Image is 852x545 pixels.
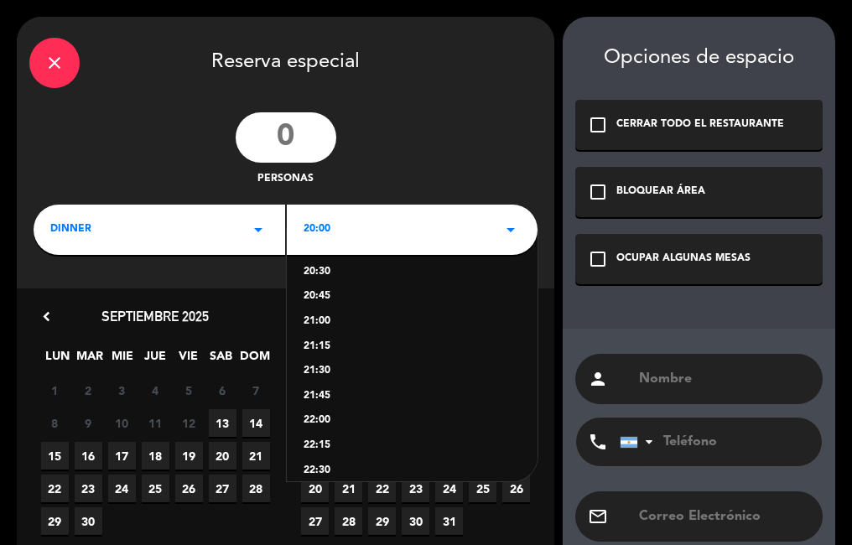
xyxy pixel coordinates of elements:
[209,376,236,404] span: 6
[304,463,522,480] div: 22:30
[501,220,521,240] i: arrow_drop_down
[44,346,71,374] span: LUN
[175,376,203,404] span: 5
[75,442,102,470] span: 16
[175,442,203,470] span: 19
[402,475,429,502] span: 23
[242,409,270,437] span: 14
[108,475,136,502] span: 24
[588,182,608,202] i: check_box_outline_blank
[38,308,55,325] i: chevron_left
[240,346,268,374] span: DOM
[368,475,396,502] span: 22
[41,475,69,502] span: 22
[637,505,810,528] input: Correo Electrónico
[335,475,362,502] span: 21
[242,442,270,470] span: 21
[142,409,169,437] span: 11
[242,475,270,502] span: 28
[304,221,330,238] span: 20:00
[304,339,522,356] div: 21:15
[304,314,522,330] div: 21:00
[304,264,522,281] div: 20:30
[304,413,522,429] div: 22:00
[304,438,522,454] div: 22:15
[304,388,522,405] div: 21:45
[588,115,608,135] i: check_box_outline_blank
[257,171,314,188] span: personas
[588,506,608,527] i: email
[304,363,522,380] div: 21:30
[175,475,203,502] span: 26
[435,507,463,535] span: 31
[108,442,136,470] span: 17
[236,112,336,163] input: 0
[588,249,608,269] i: check_box_outline_blank
[637,367,810,391] input: Nombre
[209,442,236,470] span: 20
[209,409,236,437] span: 13
[75,475,102,502] span: 23
[17,17,554,104] div: Reserva especial
[248,220,268,240] i: arrow_drop_down
[41,507,69,535] span: 29
[616,184,705,200] div: BLOQUEAR ÁREA
[142,442,169,470] span: 18
[44,53,65,73] i: close
[304,288,522,305] div: 20:45
[502,475,530,502] span: 26
[109,346,137,374] span: MIE
[142,376,169,404] span: 4
[575,46,823,70] div: Opciones de espacio
[435,475,463,502] span: 24
[41,442,69,470] span: 15
[175,409,203,437] span: 12
[41,409,69,437] span: 8
[41,376,69,404] span: 1
[368,507,396,535] span: 29
[209,475,236,502] span: 27
[402,507,429,535] span: 30
[616,251,751,267] div: OCUPAR ALGUNAS MESAS
[616,117,784,133] div: CERRAR TODO EL RESTAURANTE
[621,418,659,465] div: Argentina: +54
[50,221,91,238] span: dinner
[301,475,329,502] span: 20
[76,346,104,374] span: MAR
[301,507,329,535] span: 27
[588,369,608,389] i: person
[469,475,496,502] span: 25
[207,346,235,374] span: SAB
[75,376,102,404] span: 2
[101,308,209,324] span: septiembre 2025
[108,409,136,437] span: 10
[142,475,169,502] span: 25
[588,432,608,452] i: phone
[75,409,102,437] span: 9
[108,376,136,404] span: 3
[335,507,362,535] span: 28
[75,507,102,535] span: 30
[142,346,169,374] span: JUE
[620,418,804,466] input: Teléfono
[242,376,270,404] span: 7
[174,346,202,374] span: VIE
